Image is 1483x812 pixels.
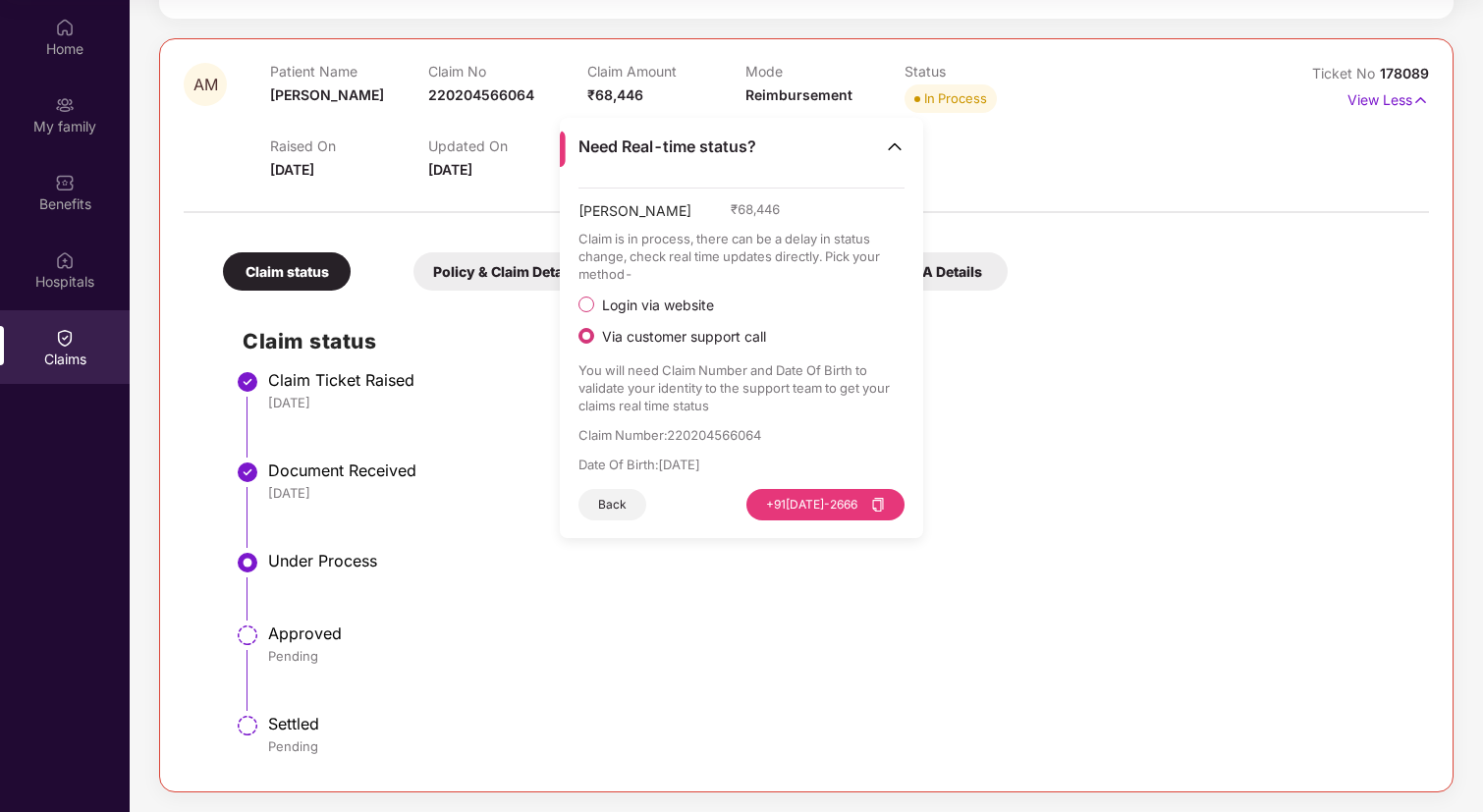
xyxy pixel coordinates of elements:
[270,63,428,80] p: Patient Name
[268,460,1409,480] div: Document Received
[428,137,586,154] p: Updated On
[885,136,905,156] img: Toggle Icon
[578,136,756,157] span: Need Real-time status?
[268,551,1409,570] div: Under Process
[55,95,75,115] img: svg+xml;base64,PHN2ZyB3aWR0aD0iMjAiIGhlaWdodD0iMjAiIHZpZXdCb3g9IjAgMCAyMCAyMCIgZmlsbD0ibm9uZSIgeG...
[193,77,218,93] span: AM
[428,161,472,178] span: [DATE]
[268,647,1409,665] div: Pending
[236,714,259,737] img: svg+xml;base64,PHN2ZyBpZD0iU3RlcC1QZW5kaW5nLTMyeDMyIiB4bWxucz0iaHR0cDovL3d3dy53My5vcmcvMjAwMC9zdm...
[428,63,586,80] p: Claim No
[270,137,428,154] p: Raised On
[270,161,314,178] span: [DATE]
[880,252,1008,291] div: TPA Details
[578,361,906,414] p: You will need Claim Number and Date Of Birth to validate your identity to the support team to get...
[268,394,1409,411] div: [DATE]
[578,200,691,230] span: [PERSON_NAME]
[223,252,351,291] div: Claim status
[55,173,75,192] img: svg+xml;base64,PHN2ZyBpZD0iQmVuZWZpdHMiIHhtbG5zPSJodHRwOi8vd3d3LnczLm9yZy8yMDAwL3N2ZyIgd2lkdGg9Ij...
[578,426,906,444] p: Claim Number : 220204566064
[236,623,259,647] img: svg+xml;base64,PHN2ZyBpZD0iU3RlcC1QZW5kaW5nLTMyeDMyIiB4bWxucz0iaHR0cDovL3d3dy53My5vcmcvMjAwMC9zdm...
[268,737,1409,755] div: Pending
[587,63,745,80] p: Claim Amount
[905,63,1063,80] p: Status
[1347,84,1429,111] p: View Less
[55,328,75,348] img: svg+xml;base64,PHN2ZyBpZD0iQ2xhaW0iIHhtbG5zPSJodHRwOi8vd3d3LnczLm9yZy8yMDAwL3N2ZyIgd2lkdGg9IjIwIi...
[578,230,906,283] p: Claim is in process, there can be a delay in status change, check real time updates directly. Pic...
[55,18,75,37] img: svg+xml;base64,PHN2ZyBpZD0iSG9tZSIgeG1sbnM9Imh0dHA6Ly93d3cudzMub3JnLzIwMDAvc3ZnIiB3aWR0aD0iMjAiIG...
[1412,89,1429,111] img: svg+xml;base64,PHN2ZyB4bWxucz0iaHR0cDovL3d3dy53My5vcmcvMjAwMC9zdmciIHdpZHRoPSIxNyIgaGVpZ2h0PSIxNy...
[236,460,259,484] img: svg+xml;base64,PHN2ZyBpZD0iU3RlcC1Eb25lLTMyeDMyIiB4bWxucz0iaHR0cDovL3d3dy53My5vcmcvMjAwMC9zdmciIH...
[578,489,646,520] button: Back
[270,86,384,103] span: [PERSON_NAME]
[236,370,259,394] img: svg+xml;base64,PHN2ZyBpZD0iU3RlcC1Eb25lLTMyeDMyIiB4bWxucz0iaHR0cDovL3d3dy53My5vcmcvMjAwMC9zdmciIH...
[746,489,905,520] button: +91[DATE]-2666copy
[268,370,1409,390] div: Claim Ticket Raised
[731,200,780,218] span: ₹ 68,446
[236,551,259,574] img: svg+xml;base64,PHN2ZyBpZD0iU3RlcC1BY3RpdmUtMzJ4MzIiIHhtbG5zPSJodHRwOi8vd3d3LnczLm9yZy8yMDAwL3N2Zy...
[55,250,75,270] img: svg+xml;base64,PHN2ZyBpZD0iSG9zcGl0YWxzIiB4bWxucz0iaHR0cDovL3d3dy53My5vcmcvMjAwMC9zdmciIHdpZHRoPS...
[924,88,987,108] div: In Process
[243,325,1409,357] h2: Claim status
[578,456,906,473] p: Date Of Birth : [DATE]
[1312,65,1380,81] span: Ticket No
[428,86,534,103] span: 220204566064
[268,484,1409,502] div: [DATE]
[745,63,904,80] p: Mode
[594,297,722,314] span: Login via website
[594,328,774,346] span: Via customer support call
[413,252,598,291] div: Policy & Claim Details
[587,86,643,103] span: ₹68,446
[1380,65,1429,81] span: 178089
[268,714,1409,733] div: Settled
[745,86,852,103] span: Reimbursement
[871,498,885,512] span: copy
[268,623,1409,643] div: Approved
